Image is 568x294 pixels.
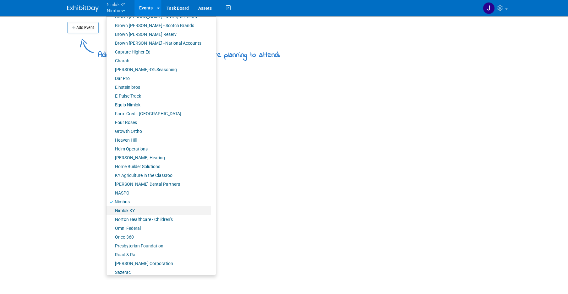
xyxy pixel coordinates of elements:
a: Brown [PERSON_NAME] - Scotch Brands [106,21,211,30]
a: [PERSON_NAME] Corporation [106,259,211,268]
div: Add a trade show or conference you're planning to attend. [98,45,280,61]
a: Equip Nimlok [106,100,211,109]
a: Onco 360 [106,233,211,241]
a: Nimbus [106,197,211,206]
a: Brown [PERSON_NAME]–National Accounts [106,39,211,48]
a: E-Pulse Track [106,92,211,100]
a: KY Agriculture in the Classroo [106,171,211,180]
a: Home Builder Solutions [106,162,211,171]
a: Charah [106,56,211,65]
a: NASPO [106,189,211,197]
a: Helm Operations [106,144,211,153]
a: Capture Higher Ed [106,48,211,56]
a: Nimlok KY [106,206,211,215]
a: Road & Rail [106,250,211,259]
a: Presbyterian Foundation [106,241,211,250]
button: Add Event [67,22,99,33]
a: Norton Healthcare - Children’s [106,215,211,224]
a: [PERSON_NAME] Dental Partners [106,180,211,189]
a: [PERSON_NAME] Hearing [106,153,211,162]
span: Nimlok KY [107,1,125,8]
a: Heaven Hill [106,136,211,144]
a: Dar Pro [106,74,211,83]
a: Brown [PERSON_NAME] - RNDC/ KY Team [106,12,211,21]
a: Brown [PERSON_NAME] Reserv [106,30,211,39]
a: Farm Credit [GEOGRAPHIC_DATA] [106,109,211,118]
a: Einstein bros [106,83,211,92]
a: Sazerac [106,268,211,277]
img: Jamie Dunn [483,2,495,14]
a: [PERSON_NAME]-O's Seasoning [106,65,211,74]
a: Four Roses [106,118,211,127]
img: ExhibitDay [67,5,99,12]
a: Omni Federal [106,224,211,233]
a: Growth Ortho [106,127,211,136]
